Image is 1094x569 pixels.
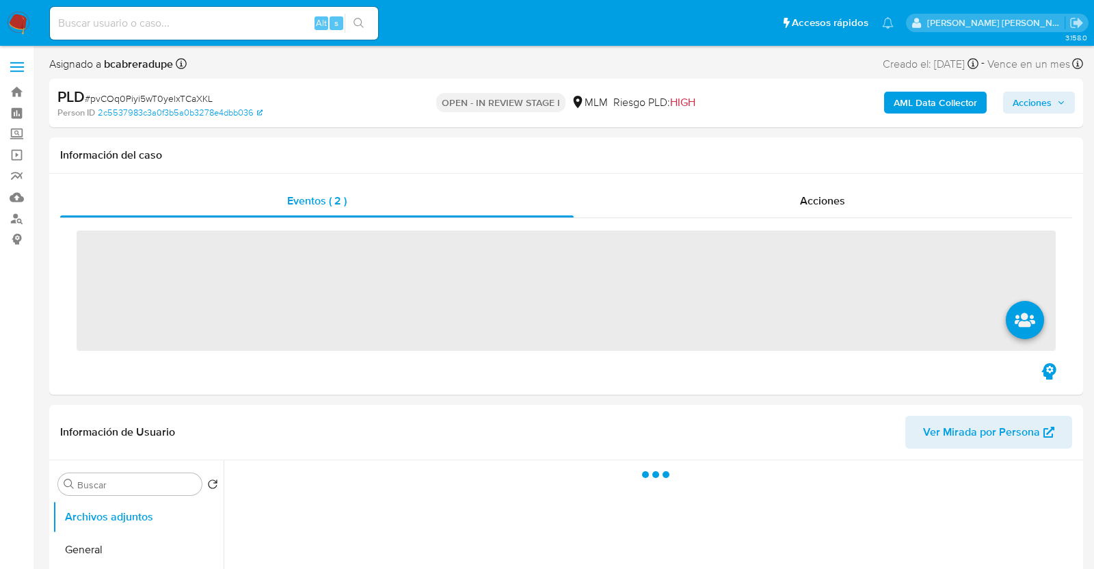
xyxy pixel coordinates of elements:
span: Riesgo PLD: [613,95,695,110]
b: bcabreradupe [101,56,173,72]
button: Archivos adjuntos [53,501,224,533]
p: baltazar.cabreradupeyron@mercadolibre.com.mx [927,16,1065,29]
span: Accesos rápidos [792,16,868,30]
input: Buscar [77,479,196,491]
b: PLD [57,85,85,107]
span: Acciones [1013,92,1052,114]
button: General [53,533,224,566]
span: Vence en un mes [987,57,1070,72]
span: HIGH [670,94,695,110]
span: s [334,16,338,29]
a: 2c5537983c3a0f3b5a0b3278e4dbb036 [98,107,263,119]
button: search-icon [345,14,373,33]
span: - [981,55,985,73]
span: Ver Mirada por Persona [923,416,1040,449]
span: # pvCOq0Piyi5wT0yelxTCaXKL [85,92,213,105]
span: Alt [316,16,327,29]
button: Buscar [64,479,75,490]
p: OPEN - IN REVIEW STAGE I [436,93,565,112]
a: Salir [1069,16,1084,30]
b: AML Data Collector [894,92,977,114]
div: Creado el: [DATE] [883,55,978,73]
h1: Información de Usuario [60,425,175,439]
b: Person ID [57,107,95,119]
span: Eventos ( 2 ) [287,193,347,209]
button: AML Data Collector [884,92,987,114]
button: Acciones [1003,92,1075,114]
button: Volver al orden por defecto [207,479,218,494]
a: Notificaciones [882,17,894,29]
span: ‌ [77,230,1056,351]
input: Buscar usuario o caso... [50,14,378,32]
span: Acciones [800,193,845,209]
span: Asignado a [49,57,173,72]
h1: Información del caso [60,148,1072,162]
div: MLM [571,95,608,110]
button: Ver Mirada por Persona [905,416,1072,449]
